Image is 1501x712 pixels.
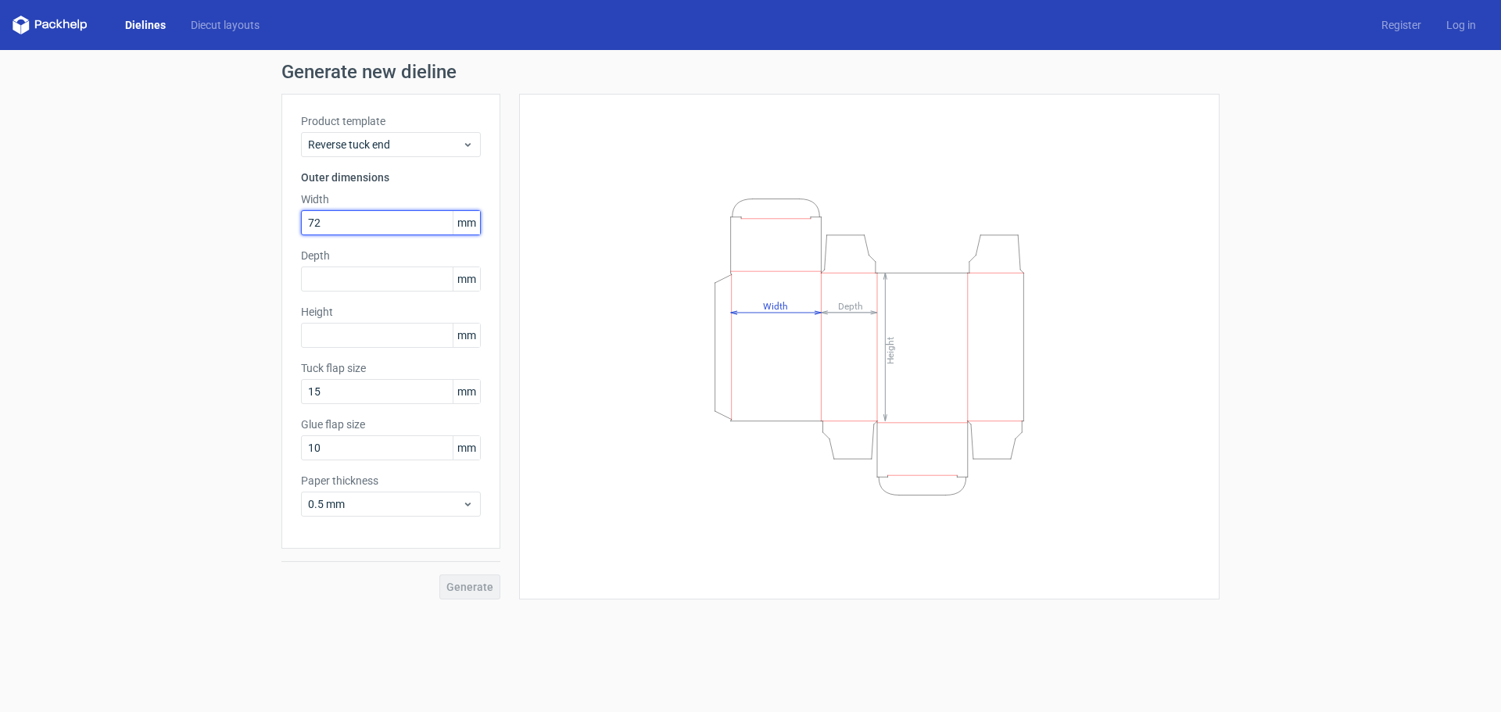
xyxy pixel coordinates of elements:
label: Height [301,304,481,320]
tspan: Depth [838,300,863,311]
span: mm [453,211,480,234]
label: Paper thickness [301,473,481,488]
span: Reverse tuck end [308,137,462,152]
a: Diecut layouts [178,17,272,33]
label: Product template [301,113,481,129]
span: mm [453,436,480,460]
tspan: Height [885,336,896,363]
tspan: Width [763,300,788,311]
h1: Generate new dieline [281,63,1220,81]
label: Tuck flap size [301,360,481,376]
a: Dielines [113,17,178,33]
span: mm [453,267,480,291]
a: Log in [1434,17,1488,33]
label: Width [301,191,481,207]
label: Glue flap size [301,417,481,432]
span: mm [453,324,480,347]
span: 0.5 mm [308,496,462,512]
a: Register [1369,17,1434,33]
span: mm [453,380,480,403]
h3: Outer dimensions [301,170,481,185]
label: Depth [301,248,481,263]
